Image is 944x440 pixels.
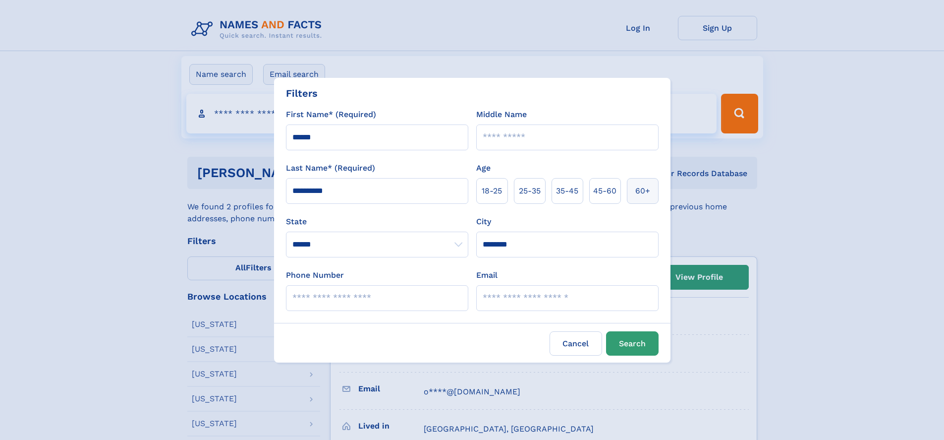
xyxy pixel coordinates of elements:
[593,185,616,197] span: 45‑60
[476,269,498,281] label: Email
[635,185,650,197] span: 60+
[286,109,376,121] label: First Name* (Required)
[286,269,344,281] label: Phone Number
[286,162,375,174] label: Last Name* (Required)
[476,109,527,121] label: Middle Name
[476,162,491,174] label: Age
[286,86,318,101] div: Filters
[606,331,659,356] button: Search
[550,331,602,356] label: Cancel
[519,185,541,197] span: 25‑35
[476,216,491,228] label: City
[286,216,468,228] label: State
[482,185,502,197] span: 18‑25
[556,185,578,197] span: 35‑45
